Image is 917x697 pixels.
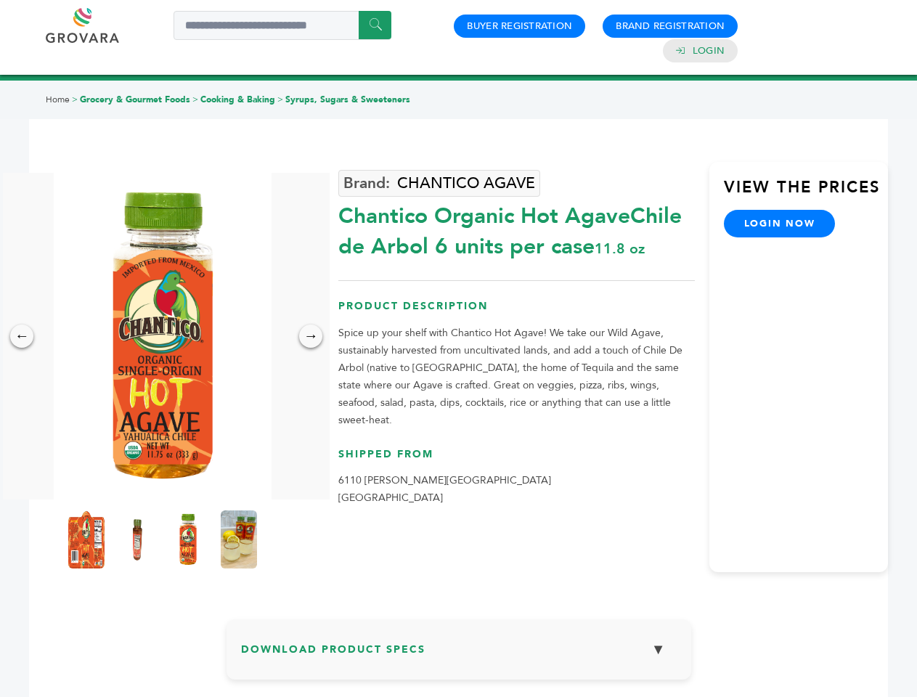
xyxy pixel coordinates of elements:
[595,239,645,258] span: 11.8 oz
[10,325,33,348] div: ←
[221,510,257,568] img: Chantico Organic Hot Agave-Chile de Arbol 6 units per case 11.8 oz
[467,20,572,33] a: Buyer Registration
[46,94,70,105] a: Home
[640,634,677,665] button: ▼
[192,94,198,105] span: >
[174,11,391,40] input: Search a product or brand...
[616,20,725,33] a: Brand Registration
[299,325,322,348] div: →
[200,94,275,105] a: Cooking & Baking
[693,44,725,57] a: Login
[68,510,105,568] img: Chantico Organic Hot Agave-Chile de Arbol 6 units per case 11.8 oz Product Label
[72,94,78,105] span: >
[338,447,695,473] h3: Shipped From
[338,325,695,429] p: Spice up your shelf with Chantico Hot Agave! We take our Wild Agave, sustainably harvested from u...
[724,176,888,210] h3: View the Prices
[724,210,836,237] a: login now
[119,510,155,568] img: Chantico Organic Hot Agave-Chile de Arbol 6 units per case 11.8 oz Nutrition Info
[80,94,190,105] a: Grocery & Gourmet Foods
[338,170,540,197] a: CHANTICO AGAVE
[338,299,695,325] h3: Product Description
[277,94,283,105] span: >
[285,94,410,105] a: Syrups, Sugars & Sweeteners
[338,472,695,507] p: 6110 [PERSON_NAME][GEOGRAPHIC_DATA] [GEOGRAPHIC_DATA]
[170,510,206,568] img: Chantico Organic Hot Agave-Chile de Arbol 6 units per case 11.8 oz
[241,634,677,676] h3: Download Product Specs
[54,173,272,500] img: Chantico Organic Hot Agave-Chile de Arbol 6 units per case 11.8 oz
[338,194,695,262] div: Chantico Organic Hot AgaveChile de Arbol 6 units per case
